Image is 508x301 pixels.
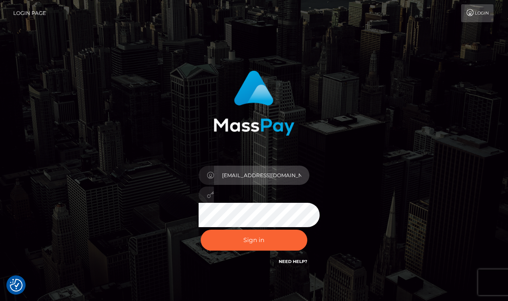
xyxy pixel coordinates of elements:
[10,279,23,292] img: Revisit consent button
[279,259,307,264] a: Need Help?
[201,230,307,251] button: Sign in
[10,279,23,292] button: Consent Preferences
[13,4,46,22] a: Login Page
[461,4,494,22] a: Login
[214,70,294,136] img: MassPay Login
[214,166,309,185] input: Username...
